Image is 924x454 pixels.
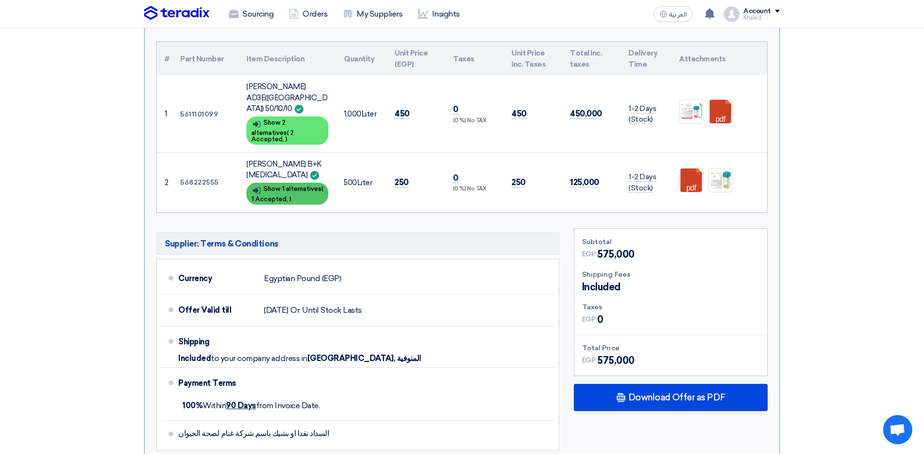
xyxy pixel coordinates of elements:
span: العربية [669,11,687,18]
strong: 100% [182,401,203,410]
th: Unit Price Inc. Taxes [504,42,562,76]
div: [PERSON_NAME] B+K [MEDICAL_DATA] [246,159,328,181]
img: Teradix logo [144,6,209,20]
div: Show 2 alternatives [246,116,328,145]
td: 568222555 [172,152,239,212]
img: profile_test.png [724,6,739,22]
span: 575,000 [597,247,635,262]
div: Account [743,7,771,16]
span: 450,000 [570,109,602,119]
span: 0 [453,104,458,114]
span: Within from Invoice Date. [182,401,320,410]
td: Liter [336,76,387,152]
span: 1 Accepted, [251,195,288,203]
span: 1,000 [344,110,361,118]
span: ) [285,135,287,143]
div: [PERSON_NAME] AD3E([GEOGRAPHIC_DATA]) 50/10/10 [246,81,328,114]
span: Until Stock Lasts [302,305,362,315]
th: Total Inc. taxes [562,42,621,76]
td: 2 [157,152,172,212]
img: __1759859969444.jpg [709,170,732,190]
span: EGP [582,355,596,365]
span: 250 [511,177,526,188]
th: Attachments [671,42,767,76]
span: السداد نقدا او بشيك باسم شركة غنام لصحة الحيوان [178,429,329,438]
span: Download Offer as PDF [628,393,725,402]
th: # [157,42,172,76]
span: ( [321,185,323,192]
div: Khaled [743,15,780,20]
th: Quantity [336,42,387,76]
div: Shipping Fees [582,269,759,280]
div: Total Price [582,343,759,353]
span: to your company address in [211,354,307,363]
span: Or [290,305,300,315]
th: Taxes [445,42,504,76]
a: Orders [281,3,335,25]
td: 5611101099 [172,76,239,152]
h5: Supplier: Terms & Conditions [156,232,559,255]
div: Subtotal [582,237,759,247]
th: Item Description [239,42,336,76]
u: 90 Days [226,401,256,410]
span: Included [178,354,211,363]
div: Taxes [582,302,759,312]
div: (0 %) No TAX [453,185,496,193]
span: EGP [582,314,596,324]
span: 450 [511,109,527,119]
span: 1-2 Days (Stock) [628,172,656,193]
span: 0 [597,312,603,327]
span: 1-2 Days (Stock) [628,104,656,125]
span: 250 [395,177,409,188]
div: Offer Valid till [178,299,256,322]
a: _________1759859871116.pdf [709,100,787,158]
span: 125,000 [570,177,599,188]
div: Currency [178,267,256,290]
button: العربية [654,6,693,22]
span: Included [582,280,621,294]
span: ) [289,195,291,203]
a: Sourcing [221,3,281,25]
span: ( [287,129,289,136]
span: 2 Accepted, [251,129,294,143]
span: 575,000 [597,353,635,368]
span: 450 [395,109,410,119]
th: Delivery Time [621,42,671,76]
span: EGP [582,249,596,259]
div: Show 1 alternatives [246,183,328,205]
th: Unit Price (EGP) [387,42,445,76]
span: 500 [344,178,357,187]
span: [GEOGRAPHIC_DATA], المنوفية [307,354,421,363]
a: My Suppliers [335,3,410,25]
div: Open chat [883,415,912,444]
td: 1 [157,76,172,152]
th: Part Number [172,42,239,76]
div: Shipping [178,330,256,354]
div: Payment Terms [178,372,543,395]
img: ___1759859844925.jpg [679,102,703,121]
td: Liter [336,152,387,212]
div: (0 %) No TAX [453,117,496,125]
a: _________1759859927010.pdf [679,169,757,227]
a: Insights [411,3,468,25]
div: Egyptian Pound (EGP) [264,269,341,288]
span: [DATE] [264,305,288,315]
span: 0 [453,173,458,183]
